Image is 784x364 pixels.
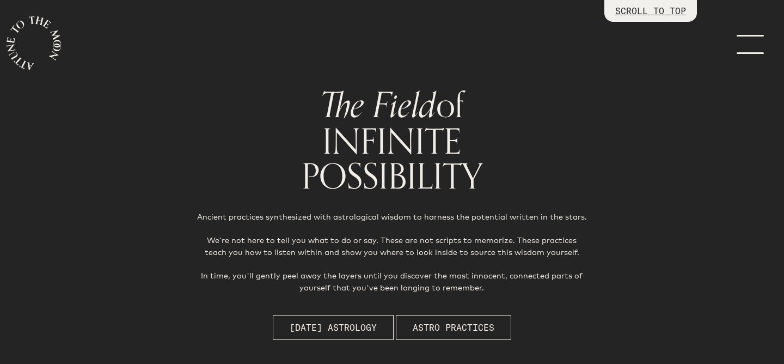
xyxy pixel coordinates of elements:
button: [DATE] Astrology [273,315,394,340]
button: Astro Practices [396,315,511,340]
h1: of INFINITE POSSIBILITY [179,87,604,193]
p: SCROLL TO TOP [615,4,686,17]
span: The Field [320,77,436,135]
p: Ancient practices synthesized with astrological wisdom to harness the potential written in the st... [197,211,587,293]
span: Astro Practices [413,321,494,334]
span: [DATE] Astrology [290,321,377,334]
